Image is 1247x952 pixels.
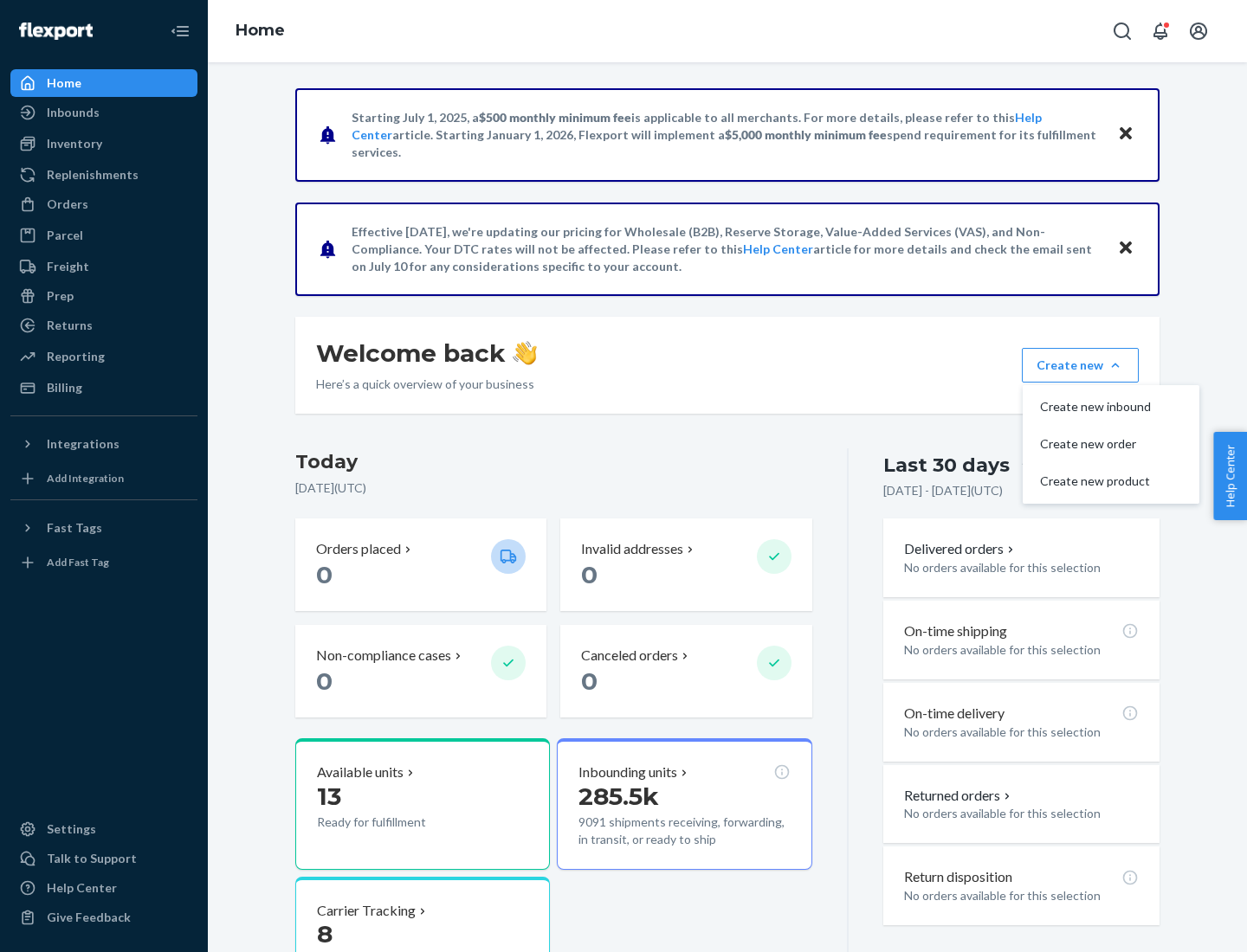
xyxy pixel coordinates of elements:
[10,904,197,931] button: Give Feedback
[19,23,93,40] img: Flexport logo
[513,341,537,365] img: hand-wave emoji
[904,559,1139,576] p: No orders available for this selection
[10,161,197,189] a: Replenishments
[163,14,197,48] button: Close Navigation
[47,909,131,926] div: Give Feedback
[47,74,81,92] div: Home
[1040,401,1151,413] span: Create new inbound
[725,127,887,142] span: $5,000 monthly minimum fee
[10,130,197,158] a: Inventory
[1026,463,1196,500] button: Create new product
[10,465,197,492] a: Add Integration
[295,738,550,870] button: Available units13Ready for fulfillment
[317,762,404,782] p: Available units
[578,782,659,811] span: 285.5k
[10,343,197,370] a: Reporting
[560,625,811,717] button: Canceled orders 0
[47,196,88,213] div: Orders
[10,253,197,280] a: Freight
[236,21,285,40] a: Home
[10,874,197,902] a: Help Center
[47,287,74,305] div: Prep
[316,560,333,589] span: 0
[47,348,105,365] div: Reporting
[1115,122,1137,147] button: Close
[47,850,137,867] div: Talk to Support
[47,104,100,121] div: Inbounds
[904,724,1139,741] p: No orders available for this selection
[295,479,812,497] p: [DATE] ( UTC )
[47,879,117,897] div: Help Center
[904,867,1012,887] p: Return disposition
[904,539,1018,559] button: Delivered orders
[10,845,197,872] a: Talk to Support
[10,222,197,249] a: Parcel
[10,69,197,97] a: Home
[1213,432,1247,520] button: Help Center
[47,820,96,838] div: Settings
[10,312,197,339] a: Returns
[578,762,677,782] p: Inbounding units
[10,549,197,576] a: Add Fast Tag
[578,814,790,848] p: 9091 shipments receiving, forwarding, in transit, or ready to ship
[904,786,1014,806] button: Returned orders
[47,135,102,152] div: Inventory
[47,435,120,453] div: Integrations
[316,666,333,696] span: 0
[316,539,401,559] p: Orders placed
[904,641,1139,659] p: No orders available for this selection
[581,646,678,666] p: Canceled orders
[316,376,537,393] p: Here’s a quick overview of your business
[47,317,93,334] div: Returns
[904,621,1007,641] p: On-time shipping
[1026,426,1196,463] button: Create new order
[317,919,333,949] span: 8
[581,539,683,559] p: Invalid addresses
[10,374,197,402] a: Billing
[1181,14,1216,48] button: Open account menu
[47,227,83,244] div: Parcel
[352,109,1101,161] p: Starting July 1, 2025, a is applicable to all merchants. For more details, please refer to this a...
[295,625,546,717] button: Non-compliance cases 0
[904,805,1139,822] p: No orders available for this selection
[560,518,811,611] button: Invalid addresses 0
[317,814,477,831] p: Ready for fulfillment
[10,282,197,310] a: Prep
[1105,14,1140,48] button: Open Search Box
[581,560,598,589] span: 0
[1022,348,1139,383] button: Create newCreate new inboundCreate new orderCreate new product
[222,6,299,56] ol: breadcrumbs
[1026,389,1196,426] button: Create new inbound
[904,887,1139,904] p: No orders available for this selection
[47,519,102,537] div: Fast Tags
[316,338,537,369] h1: Welcome back
[10,514,197,542] button: Fast Tags
[47,471,124,486] div: Add Integration
[743,241,813,256] a: Help Center
[904,704,1005,724] p: On-time delivery
[47,258,89,275] div: Freight
[352,223,1101,275] p: Effective [DATE], we're updating our pricing for Wholesale (B2B), Reserve Storage, Value-Added Se...
[47,166,139,183] div: Replenishments
[1040,475,1151,487] span: Create new product
[557,738,811,870] button: Inbounding units285.5k9091 shipments receiving, forwarding, in transit, or ready to ship
[295,448,812,476] h3: Today
[883,482,1003,499] p: [DATE] - [DATE] ( UTC )
[317,782,341,811] span: 13
[10,190,197,218] a: Orders
[1040,438,1151,450] span: Create new order
[47,379,82,396] div: Billing
[295,518,546,611] button: Orders placed 0
[581,666,598,696] span: 0
[1143,14,1178,48] button: Open notifications
[883,452,1010,479] div: Last 30 days
[479,110,631,125] span: $500 monthly minimum fee
[10,430,197,458] button: Integrations
[10,815,197,843] a: Settings
[316,646,451,666] p: Non-compliance cases
[47,555,109,569] div: Add Fast Tag
[1115,236,1137,261] button: Close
